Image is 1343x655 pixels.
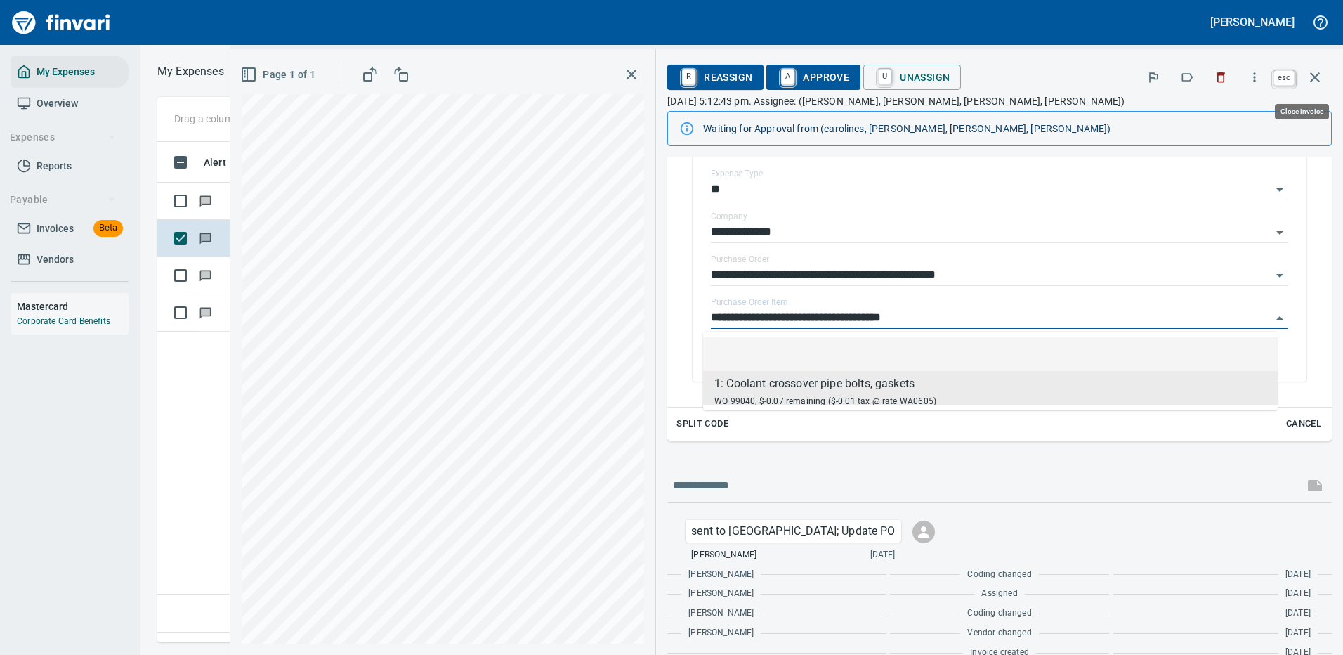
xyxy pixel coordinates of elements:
[1270,180,1290,200] button: Open
[11,213,129,245] a: InvoicesBeta
[17,316,110,326] a: Corporate Card Benefits
[667,94,1332,108] p: [DATE] 5:12:43 pm. Assignee: ([PERSON_NAME], [PERSON_NAME], [PERSON_NAME], [PERSON_NAME])
[37,63,95,81] span: My Expenses
[981,587,1017,601] span: Assigned
[682,69,695,84] a: R
[1270,223,1290,242] button: Open
[688,568,754,582] span: [PERSON_NAME]
[198,196,213,205] span: Has messages
[778,65,849,89] span: Approve
[1298,469,1332,502] span: This records your message into the invoice and notifies anyone mentioned
[688,607,754,621] span: [PERSON_NAME]
[967,568,1031,582] span: Coding changed
[93,220,123,236] span: Beta
[874,65,950,89] span: Unassign
[688,626,754,640] span: [PERSON_NAME]
[686,520,900,543] div: Click for options
[1239,62,1270,93] button: More
[1281,413,1326,435] button: Cancel
[11,244,129,275] a: Vendors
[1270,266,1290,285] button: Open
[1138,62,1169,93] button: Flag
[37,157,72,175] span: Reports
[204,154,244,171] span: Alert
[198,233,213,242] span: Has messages
[1285,416,1323,432] span: Cancel
[10,129,116,146] span: Expenses
[1285,568,1311,582] span: [DATE]
[667,65,764,90] button: RReassign
[667,134,1332,441] div: Expand
[673,413,732,435] button: Split Code
[11,88,129,119] a: Overview
[17,299,129,314] h6: Mastercard
[1285,626,1311,640] span: [DATE]
[1285,587,1311,601] span: [DATE]
[157,63,224,80] p: My Expenses
[1207,11,1298,33] button: [PERSON_NAME]
[967,626,1031,640] span: Vendor changed
[714,396,936,406] span: WO 99040, $-0.07 remaining ($-0.01 tax @ rate WA0605)
[691,548,756,562] span: [PERSON_NAME]
[691,523,895,540] p: sent to [GEOGRAPHIC_DATA]; Update PO
[781,69,794,84] a: A
[10,191,116,209] span: Payable
[37,251,74,268] span: Vendors
[204,154,226,171] span: Alert
[8,6,114,39] img: Finvari
[11,150,129,182] a: Reports
[11,56,129,88] a: My Expenses
[157,63,224,80] nav: breadcrumb
[1273,70,1295,86] a: esc
[4,124,122,150] button: Expenses
[679,65,752,89] span: Reassign
[766,65,860,90] button: AApprove
[174,112,380,126] p: Drag a column heading here to group the table
[198,271,213,280] span: Has messages
[243,66,315,84] span: Page 1 of 1
[4,187,122,213] button: Payable
[198,308,213,317] span: Has messages
[967,607,1031,621] span: Coding changed
[863,65,961,90] button: UUnassign
[711,298,787,306] label: Purchase Order Item
[676,416,728,432] span: Split Code
[711,169,763,178] label: Expense Type
[703,116,1320,141] div: Waiting for Approval from (carolines, [PERSON_NAME], [PERSON_NAME], [PERSON_NAME])
[1270,309,1290,328] button: Close
[870,548,896,562] span: [DATE]
[688,587,754,601] span: [PERSON_NAME]
[714,375,936,392] div: 1: Coolant crossover pipe bolts, gaskets
[1172,62,1203,93] button: Labels
[878,69,891,84] a: U
[1210,15,1295,30] h5: [PERSON_NAME]
[711,212,747,221] label: Company
[37,95,78,112] span: Overview
[1205,62,1236,93] button: Discard
[1285,607,1311,621] span: [DATE]
[37,220,74,238] span: Invoices
[237,62,321,88] button: Page 1 of 1
[711,255,769,264] label: Purchase Order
